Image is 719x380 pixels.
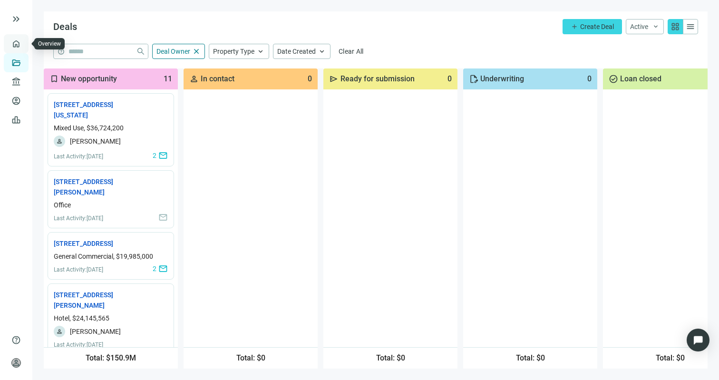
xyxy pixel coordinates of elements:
span: person [56,328,63,335]
a: [STREET_ADDRESS][PERSON_NAME] [54,290,139,311]
span: keyboard_arrow_up [256,47,265,56]
div: General Commercial, $19,985,000 [54,253,168,260]
div: Open Intercom Messenger [687,329,709,351]
span: mail [158,213,168,222]
span: [PERSON_NAME] [70,136,121,147]
div: Total: $ 0 [184,347,318,369]
span: Deal Owner [156,48,190,55]
span: [PERSON_NAME] [70,326,121,337]
span: 2 [153,152,156,159]
a: [STREET_ADDRESS][PERSON_NAME] [54,176,139,197]
div: Last Activity: [DATE] [54,341,105,349]
span: close [192,47,201,56]
div: Last Activity: [DATE] [54,266,103,273]
button: keyboard_double_arrow_right [10,13,22,25]
a: [STREET_ADDRESS][US_STATE] [54,99,139,120]
span: person [11,358,21,368]
div: Total: $ 0 [323,347,457,369]
span: Property Type [213,48,254,55]
span: 11 [164,74,172,84]
button: Activekeyboard_arrow_down [626,19,664,34]
span: account_balance [11,77,18,87]
div: Total: $ 0 [463,347,597,369]
div: Ready for submission [323,68,457,89]
span: person [189,74,199,84]
span: Create Deal [580,23,614,30]
span: send [329,74,339,84]
span: edit_document [469,74,478,84]
div: New opportunity [44,68,178,89]
span: 0 [447,74,452,84]
button: addCreate Deal [563,19,622,34]
span: keyboard_arrow_up [318,47,326,56]
span: mail [158,151,168,160]
span: menu [686,22,695,31]
div: Last Activity: [DATE] [54,153,103,160]
div: In contact [184,68,318,89]
span: 0 [587,74,592,84]
div: Hotel, $24,145,565 [54,314,168,322]
span: Clear All [339,48,364,55]
div: Mixed Use, $36,724,200 [54,124,168,132]
span: add [571,23,578,30]
div: Last Activity: [DATE] [54,214,103,222]
div: Underwriting [463,68,597,89]
span: mail [158,264,168,273]
span: grid_view [670,22,680,31]
span: keyboard_arrow_down [652,23,660,30]
span: 2 [153,265,156,273]
div: Total: $ 150.9M [44,347,178,369]
a: [STREET_ADDRESS] [54,238,113,249]
span: help [58,48,65,55]
span: Date Created [277,48,316,55]
div: Office [54,201,168,209]
span: help [11,335,21,345]
button: Clear All [334,44,368,59]
span: check_circle [609,74,618,84]
span: 0 [308,74,312,84]
span: bookmark [49,74,59,84]
span: person [56,138,63,145]
span: Active [630,23,648,30]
